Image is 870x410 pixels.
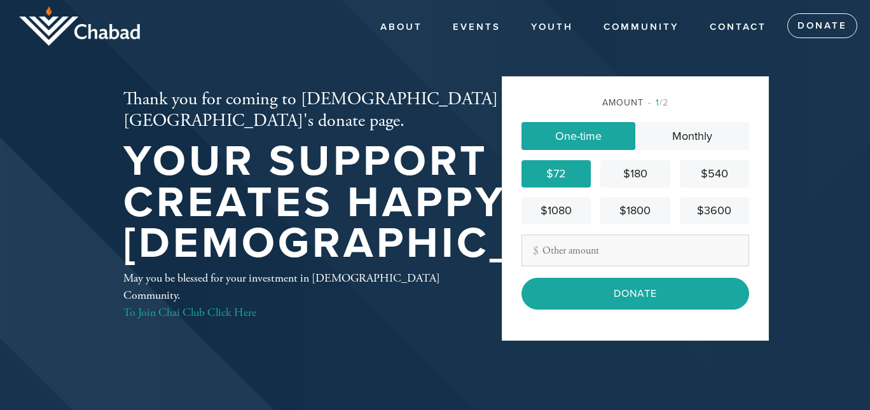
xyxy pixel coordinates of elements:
a: $180 [600,160,670,188]
input: Other amount [521,235,749,266]
a: To Join Chai Club Click Here [123,305,256,320]
div: Amount [521,96,749,109]
div: May you be blessed for your investment in [DEMOGRAPHIC_DATA] Community. [123,270,460,321]
input: Donate [521,278,749,310]
a: $3600 [680,197,749,224]
a: One-time [521,122,635,150]
span: /2 [648,97,668,108]
div: $3600 [685,202,744,219]
a: Events [443,15,510,39]
a: About [371,15,432,39]
a: $540 [680,160,749,188]
div: $1800 [605,202,665,219]
a: Monthly [635,122,749,150]
div: $540 [685,165,744,182]
div: $180 [605,165,665,182]
div: $72 [527,165,586,182]
a: Donate [787,13,857,39]
a: COMMUNITY [594,15,689,39]
a: $72 [521,160,591,188]
img: logo_half.png [19,6,140,46]
a: $1080 [521,197,591,224]
h1: Your support creates happy [DEMOGRAPHIC_DATA]! [123,141,669,264]
a: YOUTH [521,15,583,39]
h2: Thank you for coming to [DEMOGRAPHIC_DATA][GEOGRAPHIC_DATA]'s donate page. [123,89,669,132]
a: $1800 [600,197,670,224]
span: 1 [656,97,659,108]
a: Contact [700,15,776,39]
div: $1080 [527,202,586,219]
